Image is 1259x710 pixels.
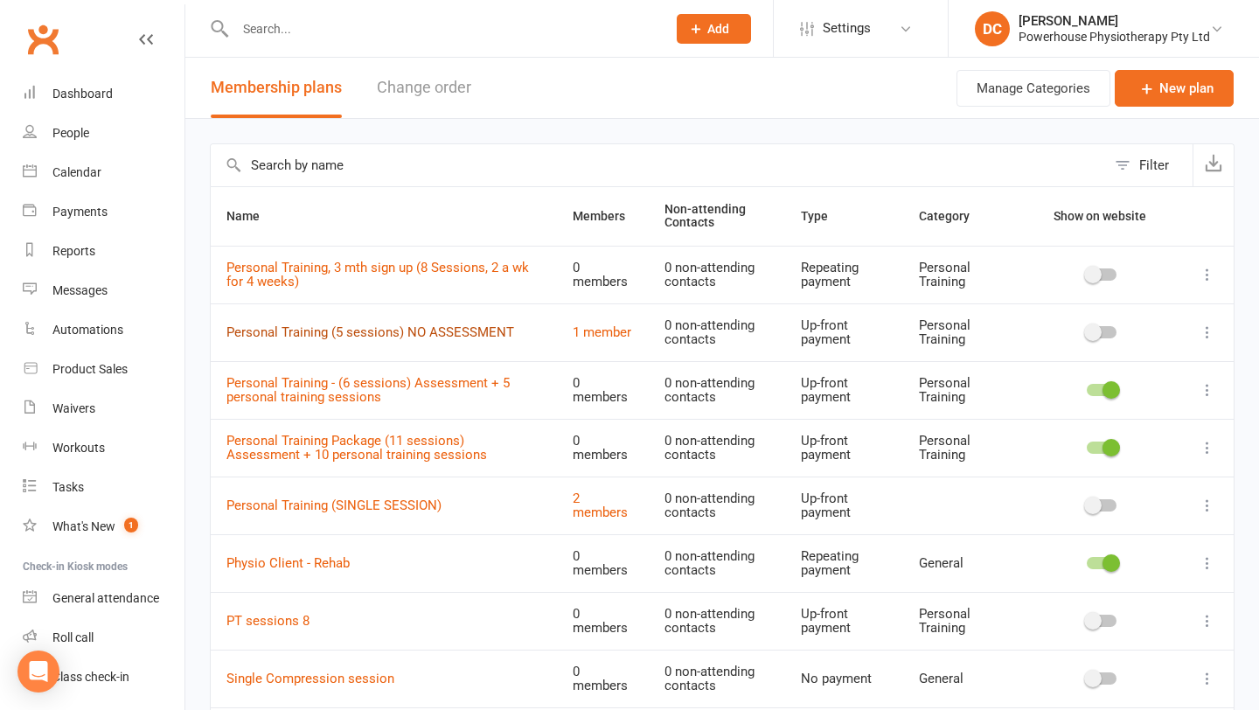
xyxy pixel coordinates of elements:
[1019,13,1210,29] div: [PERSON_NAME]
[226,498,442,513] a: Personal Training (SINGLE SESSION)
[23,579,184,618] a: General attendance kiosk mode
[785,419,904,477] td: Up-front payment
[226,205,279,226] button: Name
[23,507,184,546] a: What's New1
[707,22,729,36] span: Add
[377,58,471,118] button: Change order
[17,651,59,693] div: Open Intercom Messenger
[919,209,989,223] span: Category
[23,192,184,232] a: Payments
[785,246,904,303] td: Repeating payment
[903,650,1022,707] td: General
[649,592,784,650] td: 0 non-attending contacts
[785,361,904,419] td: Up-front payment
[557,650,650,707] td: 0 members
[52,670,129,684] div: Class check-in
[52,244,95,258] div: Reports
[52,165,101,179] div: Calendar
[677,14,751,44] button: Add
[903,534,1022,592] td: General
[1115,70,1234,107] a: New plan
[23,271,184,310] a: Messages
[903,592,1022,650] td: Personal Training
[1106,144,1193,186] button: Filter
[649,534,784,592] td: 0 non-attending contacts
[52,519,115,533] div: What's New
[230,17,654,41] input: Search...
[226,324,514,340] a: Personal Training (5 sessions) NO ASSESSMENT
[919,205,989,226] button: Category
[785,303,904,361] td: Up-front payment
[801,205,847,226] button: Type
[1139,155,1169,176] div: Filter
[52,401,95,415] div: Waivers
[557,419,650,477] td: 0 members
[52,126,89,140] div: People
[226,555,350,571] a: Physio Client - Rehab
[823,9,871,48] span: Settings
[557,361,650,419] td: 0 members
[211,144,1106,186] input: Search by name
[226,613,310,629] a: PT sessions 8
[124,518,138,532] span: 1
[785,650,904,707] td: No payment
[975,11,1010,46] div: DC
[649,361,784,419] td: 0 non-attending contacts
[23,310,184,350] a: Automations
[52,362,128,376] div: Product Sales
[649,650,784,707] td: 0 non-attending contacts
[1038,205,1165,226] button: Show on website
[211,58,342,118] button: Membership plans
[23,389,184,428] a: Waivers
[785,534,904,592] td: Repeating payment
[23,428,184,468] a: Workouts
[1054,209,1146,223] span: Show on website
[52,480,84,494] div: Tasks
[23,74,184,114] a: Dashboard
[52,205,108,219] div: Payments
[956,70,1110,107] button: Manage Categories
[557,592,650,650] td: 0 members
[557,534,650,592] td: 0 members
[903,303,1022,361] td: Personal Training
[23,232,184,271] a: Reports
[52,591,159,605] div: General attendance
[52,283,108,297] div: Messages
[785,592,904,650] td: Up-front payment
[52,630,94,644] div: Roll call
[649,419,784,477] td: 0 non-attending contacts
[226,671,394,686] a: Single Compression session
[1019,29,1210,45] div: Powerhouse Physiotherapy Pty Ltd
[23,350,184,389] a: Product Sales
[226,209,279,223] span: Name
[52,441,105,455] div: Workouts
[52,87,113,101] div: Dashboard
[649,477,784,534] td: 0 non-attending contacts
[23,658,184,697] a: Class kiosk mode
[23,114,184,153] a: People
[903,361,1022,419] td: Personal Training
[573,491,628,521] a: 2 members
[23,618,184,658] a: Roll call
[52,323,123,337] div: Automations
[557,187,650,246] th: Members
[649,246,784,303] td: 0 non-attending contacts
[903,419,1022,477] td: Personal Training
[23,153,184,192] a: Calendar
[903,246,1022,303] td: Personal Training
[226,260,529,290] a: Personal Training, 3 mth sign up (8 Sessions, 2 a wk for 4 weeks)
[801,209,847,223] span: Type
[649,187,784,246] th: Non-attending Contacts
[649,303,784,361] td: 0 non-attending contacts
[226,375,510,406] a: Personal Training - (6 sessions) Assessment + 5 personal training sessions
[573,324,631,340] a: 1 member
[557,246,650,303] td: 0 members
[23,468,184,507] a: Tasks
[785,477,904,534] td: Up-front payment
[21,17,65,61] a: Clubworx
[226,433,487,463] a: Personal Training Package (11 sessions) Assessment + 10 personal training sessions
